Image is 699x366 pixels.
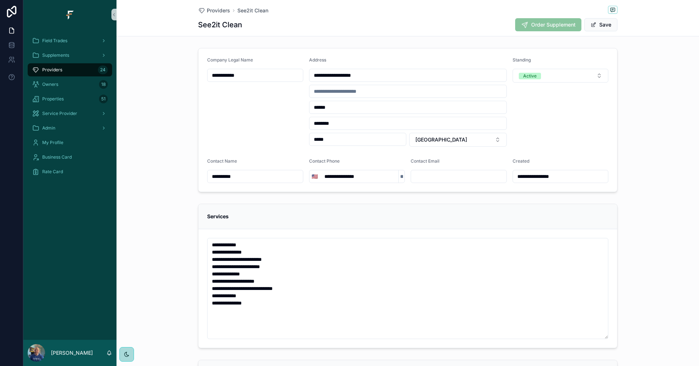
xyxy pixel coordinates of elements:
[584,18,617,31] button: Save
[99,80,108,89] div: 18
[28,63,112,76] a: Providers24
[28,122,112,135] a: Admin
[207,57,253,63] span: Company Legal Name
[42,81,58,87] span: Owners
[513,158,529,164] span: Created
[207,213,229,219] strong: Services
[42,154,72,160] span: Business Card
[28,92,112,106] a: Properties51
[513,69,609,83] button: Select Button
[42,96,64,102] span: Properties
[409,133,507,147] button: Select Button
[198,20,242,30] h1: See2it Clean
[309,57,326,63] span: Address
[98,65,108,74] div: 24
[28,107,112,120] a: Service Provider
[513,57,531,63] span: Standing
[198,7,230,14] a: Providers
[42,169,63,175] span: Rate Card
[28,165,112,178] a: Rate Card
[42,140,63,146] span: My Profile
[42,67,62,73] span: Providers
[42,111,77,116] span: Service Provider
[309,158,340,164] span: Contact Phone
[415,136,467,143] span: [GEOGRAPHIC_DATA]
[309,170,320,183] button: Select Button
[42,125,55,131] span: Admin
[64,9,76,20] img: App logo
[28,49,112,62] a: Supplements
[207,158,237,164] span: Contact Name
[312,173,318,180] span: 🇺🇸
[411,158,439,164] span: Contact Email
[42,38,67,44] span: Field Trades
[28,34,112,47] a: Field Trades
[99,95,108,103] div: 51
[23,29,116,188] div: scrollable content
[523,73,537,79] div: Active
[28,151,112,164] a: Business Card
[28,136,112,149] a: My Profile
[207,7,230,14] span: Providers
[28,78,112,91] a: Owners18
[51,349,93,357] p: [PERSON_NAME]
[237,7,268,14] a: See2it Clean
[42,52,69,58] span: Supplements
